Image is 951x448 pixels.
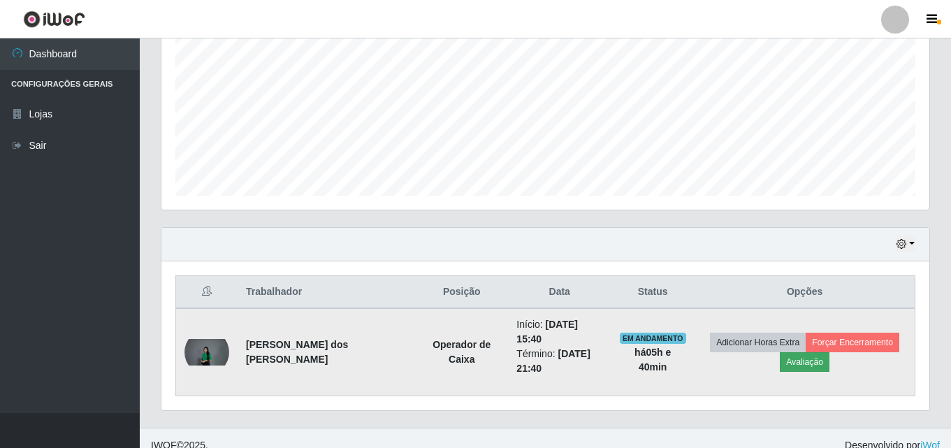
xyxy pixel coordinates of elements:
[508,276,611,309] th: Data
[516,319,578,345] time: [DATE] 15:40
[238,276,415,309] th: Trabalhador
[634,347,671,373] strong: há 05 h e 40 min
[806,333,899,352] button: Forçar Encerramento
[710,333,806,352] button: Adicionar Horas Extra
[184,339,229,366] img: 1758553448636.jpeg
[516,317,602,347] li: Início:
[415,276,508,309] th: Posição
[23,10,85,28] img: CoreUI Logo
[780,352,829,372] button: Avaliação
[611,276,695,309] th: Status
[433,339,491,365] strong: Operador de Caixa
[516,347,602,376] li: Término:
[695,276,915,309] th: Opções
[246,339,348,365] strong: [PERSON_NAME] dos [PERSON_NAME]
[620,333,686,344] span: EM ANDAMENTO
